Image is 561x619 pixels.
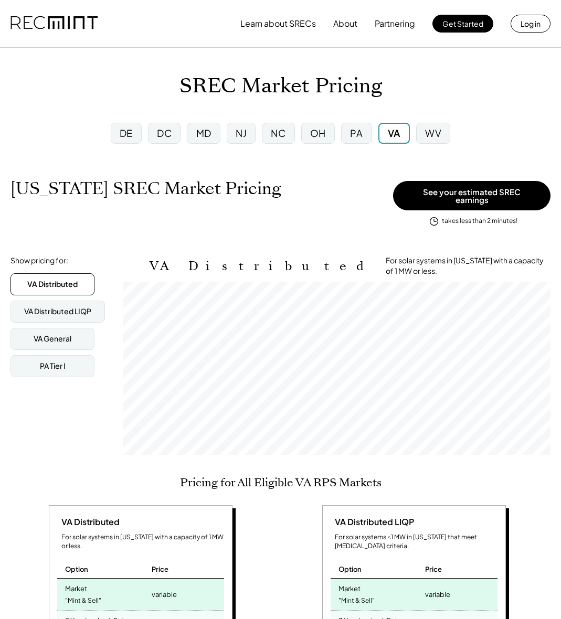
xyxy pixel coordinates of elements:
[196,126,211,140] div: MD
[511,15,551,33] button: Log in
[338,594,375,608] div: "Mint & Sell"
[34,334,71,344] div: VA General
[310,126,326,140] div: OH
[393,181,551,210] button: See your estimated SREC earnings
[179,74,382,99] h1: SREC Market Pricing
[152,587,177,602] div: variable
[57,516,120,528] div: VA Distributed
[120,126,133,140] div: DE
[65,564,88,574] div: Option
[65,594,101,608] div: "Mint & Sell"
[10,178,281,199] h1: [US_STATE] SREC Market Pricing
[338,564,362,574] div: Option
[425,587,450,602] div: variable
[10,255,68,266] div: Show pricing for:
[240,13,316,34] button: Learn about SRECs
[425,126,441,140] div: WV
[331,516,414,528] div: VA Distributed LIQP
[335,533,498,551] div: For solar systems ≤1 MW in [US_STATE] that meet [MEDICAL_DATA] criteria.
[442,217,517,226] div: takes less than 2 minutes!
[271,126,285,140] div: NC
[157,126,172,140] div: DC
[350,126,363,140] div: PA
[425,564,442,574] div: Price
[61,533,224,551] div: For solar systems in [US_STATE] with a capacity of 1 MW or less.
[338,581,361,593] div: Market
[333,13,357,34] button: About
[27,279,78,290] div: VA Distributed
[10,6,98,41] img: recmint-logotype%403x.png
[40,361,66,371] div: PA Tier I
[150,259,370,274] h2: VA Distributed
[432,15,493,33] button: Get Started
[375,13,415,34] button: Partnering
[388,126,400,140] div: VA
[24,306,91,317] div: VA Distributed LIQP
[236,126,247,140] div: NJ
[180,476,382,489] h2: Pricing for All Eligible VA RPS Markets
[152,564,168,574] div: Price
[65,581,87,593] div: Market
[386,255,551,276] div: For solar systems in [US_STATE] with a capacity of 1 MW or less.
